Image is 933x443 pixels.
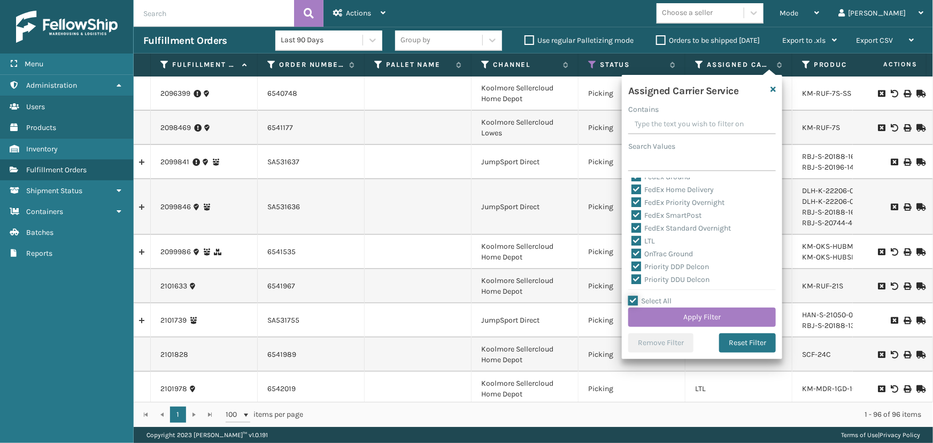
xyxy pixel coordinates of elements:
[258,235,365,269] td: 6541535
[472,179,579,235] td: JumpSport Direct
[143,34,227,47] h3: Fulfillment Orders
[628,333,693,353] button: Remove Filter
[160,349,188,360] a: 2101828
[802,242,871,251] a: KM-OKS-HUBMAIN: 1
[579,179,685,235] td: Picking
[878,248,884,256] i: Request to Be Cancelled
[172,60,237,70] label: Fulfillment Order Id
[802,218,868,227] a: RBJ-S-20744-40: 62
[226,409,242,420] span: 100
[160,123,191,133] a: 2098469
[631,198,724,207] label: FedEx Priority Overnight
[904,248,910,256] i: Print BOL
[26,228,53,237] span: Batches
[802,253,868,262] a: KM-OKS-HUBSIDE: 1
[782,36,826,45] span: Export to .xls
[856,36,893,45] span: Export CSV
[904,158,910,166] i: Print BOL
[579,145,685,179] td: Picking
[472,372,579,406] td: Koolmore Sellercloud Home Depot
[802,89,851,98] a: KM-RUF-7S-SS
[802,321,861,330] a: RBJ-S-20188-13: 1
[628,81,739,97] h4: Assigned Carrier Service
[281,35,364,46] div: Last 90 Days
[170,407,186,423] a: 1
[579,77,685,111] td: Picking
[719,333,776,353] button: Reset Filter
[631,262,709,271] label: Priority DDP Delcon
[579,338,685,372] td: Picking
[780,9,798,18] span: Mode
[258,338,365,372] td: 6541989
[631,185,714,194] label: FedEx Home Delivery
[628,296,672,305] label: Select All
[26,102,45,111] span: Users
[904,282,910,290] i: Print BOL
[160,157,189,167] a: 2099841
[346,9,371,18] span: Actions
[802,186,868,195] a: DLH-K-22206-01: 25
[258,372,365,406] td: 6542019
[878,124,884,132] i: Request to Be Cancelled
[631,275,710,284] label: Priority DDU Delcon
[656,36,760,45] label: Orders to be shipped [DATE]
[26,81,77,90] span: Administration
[279,60,344,70] label: Order Number
[386,60,451,70] label: Pallet Name
[579,303,685,338] td: Picking
[802,310,863,319] a: HAN-S-21050-06: 1
[258,77,365,111] td: 6540748
[891,351,897,358] i: Void BOL
[579,111,685,145] td: Picking
[160,315,187,326] a: 2101739
[16,11,118,43] img: logo
[916,90,923,97] i: Mark as Shipped
[472,303,579,338] td: JumpSport Direct
[160,202,191,212] a: 2099846
[628,308,776,327] button: Apply Filter
[891,385,897,393] i: Void BOL
[472,111,579,145] td: Koolmore Sellercloud Lowes
[878,385,884,393] i: Request to Be Cancelled
[878,351,884,358] i: Request to Be Cancelled
[841,427,920,443] div: |
[878,282,884,290] i: Request to Be Cancelled
[814,60,878,70] label: Product SKU
[916,124,923,132] i: Mark as Shipped
[146,427,268,443] p: Copyright 2023 [PERSON_NAME]™ v 1.0.191
[802,384,861,393] a: KM-MDR-1GD-10C
[916,203,923,211] i: Mark as Shipped
[160,384,187,394] a: 2101978
[880,431,920,439] a: Privacy Policy
[916,248,923,256] i: Mark as Shipped
[916,385,923,393] i: Mark as Shipped
[472,145,579,179] td: JumpSport Direct
[26,249,52,258] span: Reports
[850,56,924,73] span: Actions
[891,282,897,290] i: Void BOL
[26,123,56,132] span: Products
[841,431,878,439] a: Terms of Use
[802,350,831,359] a: SCF-24C
[579,372,685,406] td: Picking
[226,407,304,423] span: items per page
[631,172,690,181] label: FedEx Ground
[26,186,82,195] span: Shipment Status
[258,269,365,303] td: 6541967
[258,111,365,145] td: 6541177
[891,158,897,166] i: Request to Be Cancelled
[891,248,897,256] i: Void BOL
[904,317,910,324] i: Print BOL
[258,145,365,179] td: SA531637
[802,123,840,132] a: KM-RUF-7S
[904,124,910,132] i: Print BOL
[916,158,923,166] i: Mark as Shipped
[904,90,910,97] i: Print BOL
[26,144,58,154] span: Inventory
[707,60,772,70] label: Assigned Carrier Service
[26,207,63,216] span: Containers
[891,203,897,211] i: Request to Be Cancelled
[904,351,910,358] i: Print BOL
[628,141,675,152] label: Search Values
[258,303,365,338] td: SA531755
